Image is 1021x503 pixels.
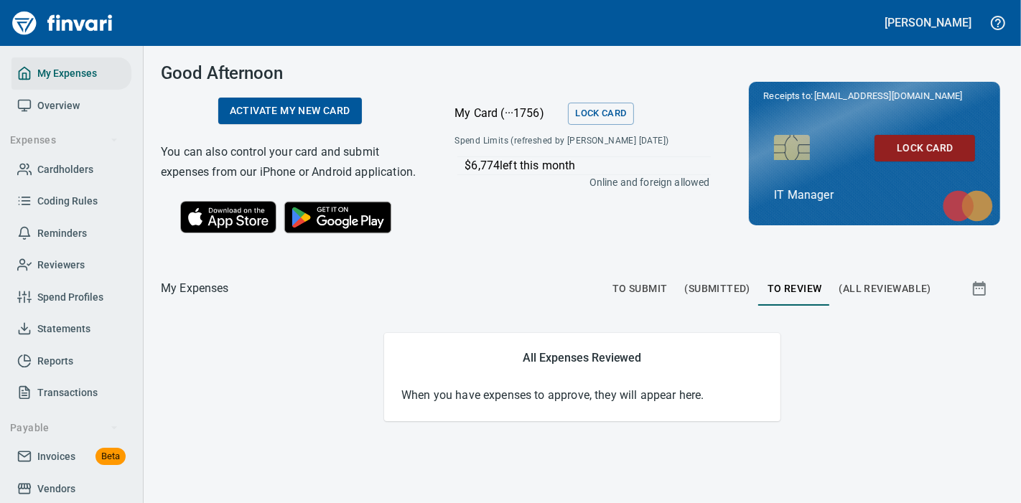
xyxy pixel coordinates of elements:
p: My Expenses [161,280,229,297]
h5: All Expenses Reviewed [401,350,763,365]
img: Download on the App Store [180,201,276,233]
span: Activate my new card [230,102,350,120]
h6: You can also control your card and submit expenses from our iPhone or Android application. [161,142,419,182]
p: Online and foreign allowed [443,175,709,189]
button: Show transactions within a particular date range [958,271,1004,306]
span: Reminders [37,225,87,243]
a: Transactions [11,377,131,409]
span: Payable [10,419,118,437]
span: Vendors [37,480,75,498]
a: Coding Rules [11,185,131,217]
span: (All Reviewable) [839,280,931,298]
span: Expenses [10,131,118,149]
a: InvoicesBeta [11,441,131,473]
span: [EMAIL_ADDRESS][DOMAIN_NAME] [813,89,964,103]
span: Reports [37,352,73,370]
span: (Submitted) [685,280,750,298]
span: To Submit [612,280,668,298]
p: IT Manager [774,187,975,204]
span: Statements [37,320,90,338]
span: Cardholders [37,161,93,179]
h3: Good Afternoon [161,63,419,83]
span: Invoices [37,448,75,466]
button: Lock Card [568,103,633,125]
nav: breadcrumb [161,280,229,297]
span: Transactions [37,384,98,402]
a: Statements [11,313,131,345]
button: [PERSON_NAME] [882,11,975,34]
p: Receipts to: [763,89,986,103]
span: Overview [37,97,80,115]
span: Reviewers [37,256,85,274]
span: To Review [768,280,822,298]
a: My Expenses [11,57,131,90]
span: My Expenses [37,65,97,83]
p: When you have expenses to approve, they will appear here. [401,387,763,404]
button: Expenses [4,127,124,154]
span: Beta [95,448,126,465]
span: Lock Card [886,139,964,157]
a: Reports [11,345,131,377]
a: Overview [11,90,131,122]
a: Cardholders [11,154,131,186]
button: Payable [4,415,124,441]
img: mastercard.svg [936,183,1000,229]
img: Finvari [9,6,116,40]
button: Lock Card [875,135,975,161]
img: Get it on Google Play [276,194,400,241]
span: Coding Rules [37,192,98,210]
a: Activate my new card [218,98,362,124]
a: Reminders [11,217,131,250]
a: Reviewers [11,249,131,281]
a: Spend Profiles [11,281,131,314]
p: $6,774 left this month [465,157,711,174]
p: My Card (···1756) [454,105,562,122]
span: Lock Card [575,105,626,122]
span: Spend Limits (refreshed by [PERSON_NAME] [DATE]) [454,134,688,149]
h5: [PERSON_NAME] [885,15,971,30]
span: Spend Profiles [37,288,103,306]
